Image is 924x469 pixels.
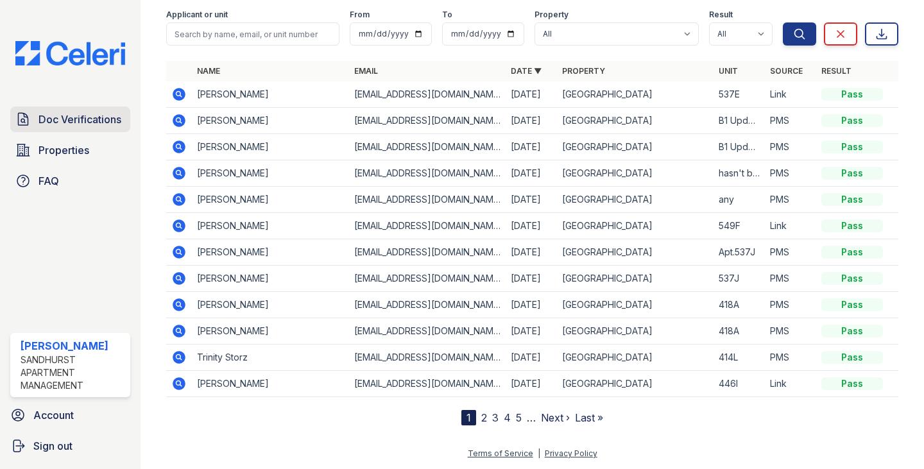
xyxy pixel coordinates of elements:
div: Pass [821,141,883,153]
a: Property [562,66,605,76]
div: Pass [821,219,883,232]
div: Pass [821,88,883,101]
td: [EMAIL_ADDRESS][DOMAIN_NAME] [349,239,506,266]
td: [EMAIL_ADDRESS][DOMAIN_NAME] [349,160,506,187]
td: [PERSON_NAME] [192,266,348,292]
span: … [527,410,536,425]
td: PMS [765,160,816,187]
input: Search by name, email, or unit number [166,22,339,46]
td: [DATE] [506,134,557,160]
label: Result [709,10,733,20]
a: Source [770,66,803,76]
td: [EMAIL_ADDRESS][DOMAIN_NAME] [349,213,506,239]
td: [GEOGRAPHIC_DATA] [557,371,714,397]
div: Pass [821,246,883,259]
td: [GEOGRAPHIC_DATA] [557,187,714,213]
td: [DATE] [506,292,557,318]
td: PMS [765,292,816,318]
span: Account [33,407,74,423]
td: [GEOGRAPHIC_DATA] [557,239,714,266]
td: [GEOGRAPHIC_DATA] [557,318,714,345]
td: [DATE] [506,108,557,134]
td: Link [765,81,816,108]
label: Property [535,10,569,20]
a: Sign out [5,433,135,459]
td: PMS [765,345,816,371]
td: [GEOGRAPHIC_DATA] [557,108,714,134]
div: Sandhurst Apartment Management [21,354,125,392]
td: 537E [714,81,765,108]
td: [EMAIL_ADDRESS][DOMAIN_NAME] [349,345,506,371]
a: Unit [719,66,738,76]
div: Pass [821,325,883,337]
td: [GEOGRAPHIC_DATA] [557,134,714,160]
td: 537J [714,266,765,292]
div: Pass [821,167,883,180]
td: [GEOGRAPHIC_DATA] [557,345,714,371]
a: 5 [516,411,522,424]
a: 4 [504,411,511,424]
a: Terms of Service [468,448,533,458]
td: [PERSON_NAME] [192,81,348,108]
td: 418A [714,292,765,318]
label: To [442,10,452,20]
td: [GEOGRAPHIC_DATA] [557,266,714,292]
span: Properties [38,142,89,158]
div: | [538,448,540,458]
a: Account [5,402,135,428]
label: Applicant or unit [166,10,228,20]
img: CE_Logo_Blue-a8612792a0a2168367f1c8372b55b34899dd931a85d93a1a3d3e32e68fde9ad4.png [5,41,135,65]
td: [EMAIL_ADDRESS][DOMAIN_NAME] [349,134,506,160]
td: [DATE] [506,213,557,239]
div: [PERSON_NAME] [21,338,125,354]
a: 3 [492,411,499,424]
td: hasn't been assigned [714,160,765,187]
td: [GEOGRAPHIC_DATA] [557,213,714,239]
div: Pass [821,193,883,206]
td: 549F [714,213,765,239]
td: [EMAIL_ADDRESS][DOMAIN_NAME] [349,81,506,108]
a: Result [821,66,851,76]
td: B1 Updated [714,134,765,160]
label: From [350,10,370,20]
td: Link [765,371,816,397]
td: [EMAIL_ADDRESS][DOMAIN_NAME] [349,187,506,213]
td: [DATE] [506,345,557,371]
td: [DATE] [506,187,557,213]
td: 414L [714,345,765,371]
td: [PERSON_NAME] [192,239,348,266]
td: [EMAIL_ADDRESS][DOMAIN_NAME] [349,108,506,134]
td: [DATE] [506,318,557,345]
td: [DATE] [506,371,557,397]
td: [EMAIL_ADDRESS][DOMAIN_NAME] [349,266,506,292]
td: [PERSON_NAME] [192,160,348,187]
td: [DATE] [506,266,557,292]
span: Sign out [33,438,73,454]
td: PMS [765,187,816,213]
a: Next › [541,411,570,424]
td: [GEOGRAPHIC_DATA] [557,292,714,318]
td: PMS [765,134,816,160]
div: Pass [821,114,883,127]
td: [GEOGRAPHIC_DATA] [557,160,714,187]
td: [GEOGRAPHIC_DATA] [557,81,714,108]
a: Doc Verifications [10,107,130,132]
td: [EMAIL_ADDRESS][DOMAIN_NAME] [349,318,506,345]
td: B1 Updated [714,108,765,134]
span: FAQ [38,173,59,189]
div: Pass [821,298,883,311]
td: [DATE] [506,81,557,108]
a: 2 [481,411,487,424]
span: Doc Verifications [38,112,121,127]
div: Pass [821,351,883,364]
td: Trinity Storz [192,345,348,371]
td: [PERSON_NAME] [192,318,348,345]
td: [EMAIL_ADDRESS][DOMAIN_NAME] [349,292,506,318]
td: [PERSON_NAME] [192,187,348,213]
td: [DATE] [506,160,557,187]
td: [PERSON_NAME] [192,134,348,160]
td: [DATE] [506,239,557,266]
a: Name [197,66,220,76]
div: Pass [821,272,883,285]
